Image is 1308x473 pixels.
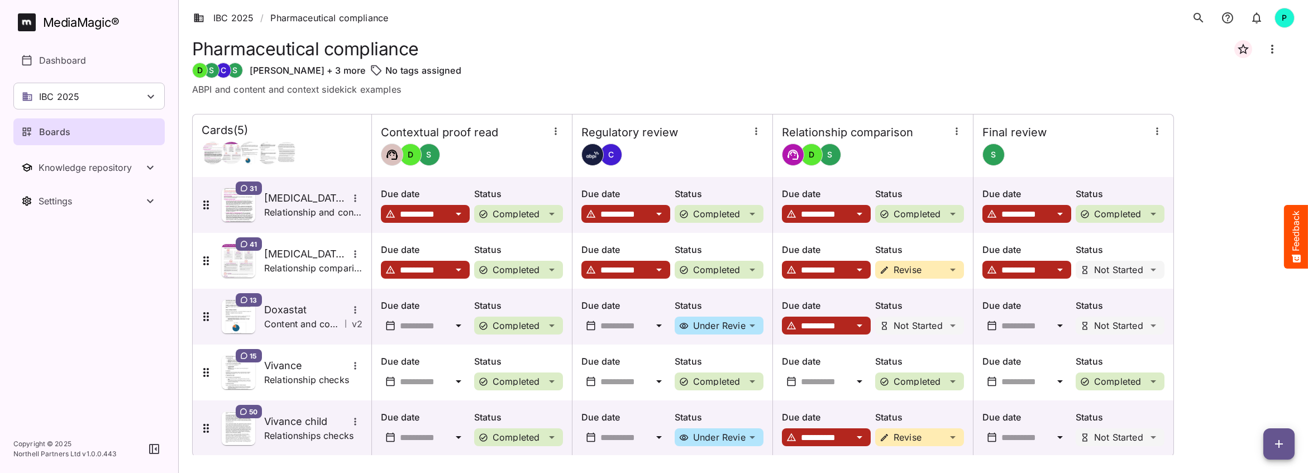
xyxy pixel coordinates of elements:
[381,126,498,140] h4: Contextual proof read
[348,247,362,261] button: More options for Entyvio connect overview
[39,125,70,138] p: Boards
[675,243,763,256] p: Status
[193,11,254,25] a: IBC 2025
[250,295,257,304] span: 13
[264,359,348,372] h5: Vivance
[693,209,740,218] p: Completed
[675,299,763,312] p: Status
[693,321,753,330] p: Under Review
[982,355,1071,368] p: Due date
[264,206,362,219] p: Relationship and content and context checks
[600,144,622,166] div: C
[348,303,362,317] button: More options for Doxastat
[216,63,231,78] div: C
[693,265,740,274] p: Completed
[13,449,117,459] p: Northell Partners Ltd v 1.0.0.443
[418,144,440,166] div: S
[264,429,354,442] p: Relationships checks
[399,144,422,166] div: D
[1274,8,1295,28] div: P
[1284,205,1308,269] button: Feedback
[264,415,348,428] h5: Vivance child
[474,243,563,256] p: Status
[982,410,1071,424] p: Due date
[474,410,563,424] p: Status
[1187,7,1210,29] button: search
[581,187,670,200] p: Due date
[192,63,208,78] div: D
[345,318,347,329] span: |
[1076,410,1164,424] p: Status
[782,126,913,140] h4: Relationship comparison
[581,355,670,368] p: Due date
[581,126,678,140] h4: Regulatory review
[474,355,563,368] p: Status
[39,54,86,67] p: Dashboard
[1076,243,1164,256] p: Status
[1076,187,1164,200] p: Status
[13,154,165,181] button: Toggle Knowledge repository
[474,187,563,200] p: Status
[348,414,362,429] button: More options for Vivance child
[222,188,255,222] img: Asset Thumbnail
[381,243,470,256] p: Due date
[381,299,470,312] p: Due date
[982,144,1005,166] div: S
[264,247,348,261] h5: [MEDICAL_DATA] connect overview
[39,90,79,103] p: IBC 2025
[1094,321,1143,330] p: Not Started
[39,162,144,173] div: Knowledge repository
[192,83,1295,96] p: ABPI and content and context sidekick examples
[18,13,165,31] a: MediaMagic®
[675,410,763,424] p: Status
[1259,36,1286,63] button: Board more options
[249,407,257,416] span: 50
[43,13,120,32] div: MediaMagic ®
[894,265,922,274] p: Revise
[1076,299,1164,312] p: Status
[675,355,763,368] p: Status
[875,355,964,368] p: Status
[875,243,964,256] p: Status
[204,63,219,78] div: S
[581,243,670,256] p: Due date
[982,126,1047,140] h4: Final review
[381,355,470,368] p: Due date
[13,47,165,74] a: Dashboard
[782,299,871,312] p: Due date
[982,243,1071,256] p: Due date
[222,412,255,445] img: Asset Thumbnail
[348,359,362,373] button: More options for Vivance
[800,144,823,166] div: D
[1094,265,1143,274] p: Not Started
[250,64,365,77] p: [PERSON_NAME] + 3 more
[1216,7,1239,29] button: notifications
[1094,209,1141,218] p: Completed
[782,410,871,424] p: Due date
[222,356,255,389] img: Asset Thumbnail
[352,317,362,331] p: v 2
[381,410,470,424] p: Due date
[493,321,540,330] p: Completed
[348,191,362,206] button: More options for Entyvio ISI
[13,118,165,145] a: Boards
[819,144,841,166] div: S
[693,377,740,386] p: Completed
[39,195,144,207] div: Settings
[493,433,540,442] p: Completed
[1094,433,1143,442] p: Not Started
[264,317,340,331] p: Content and context checks
[370,64,383,77] img: tag-outline.svg
[982,299,1071,312] p: Due date
[192,39,419,59] h1: Pharmaceutical compliance
[894,209,941,218] p: Completed
[260,11,264,25] span: /
[264,303,348,317] h5: Doxastat
[581,410,670,424] p: Due date
[1076,355,1164,368] p: Status
[1245,7,1268,29] button: notifications
[782,355,871,368] p: Due date
[13,154,165,181] nav: Knowledge repository
[385,64,461,77] p: No tags assigned
[875,187,964,200] p: Status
